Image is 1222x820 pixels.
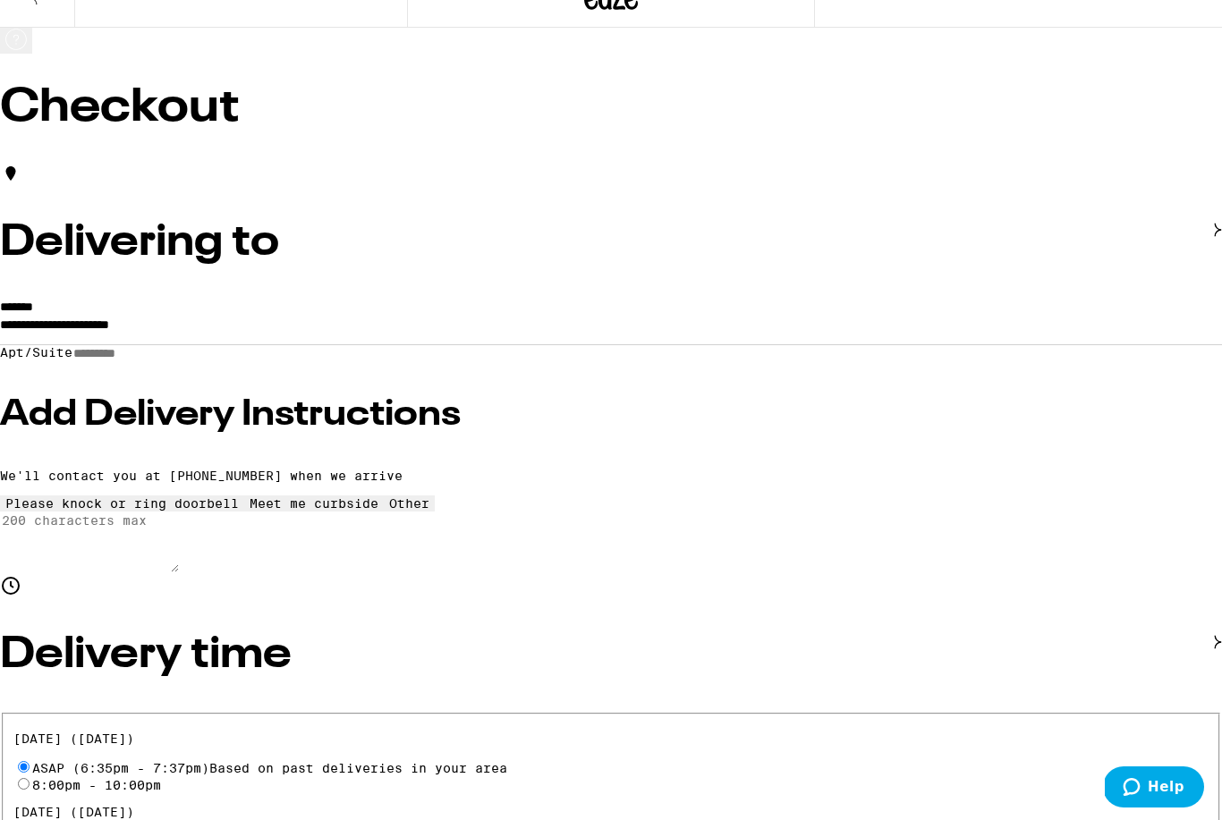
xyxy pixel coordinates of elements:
div: Please knock or ring doorbell [5,496,239,511]
label: 8:00pm - 10:00pm [32,778,161,792]
span: ASAP (6:35pm - 7:37pm) [32,761,507,775]
div: Meet me curbside [250,496,378,511]
iframe: Opens a widget where you can find more information [1105,766,1204,811]
button: Meet me curbside [244,495,384,511]
span: Based on past deliveries in your area [209,761,507,775]
p: [DATE] ([DATE]) [13,805,1209,819]
div: Other [389,496,429,511]
button: Other [384,495,435,511]
p: [DATE] ([DATE]) [13,731,1209,746]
